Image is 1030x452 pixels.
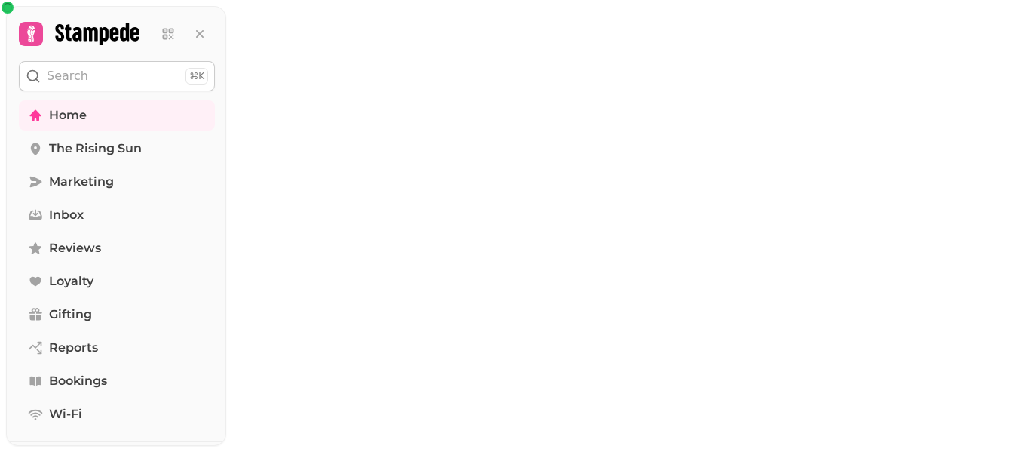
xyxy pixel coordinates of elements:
[19,167,215,197] a: Marketing
[19,399,215,429] a: Wi-Fi
[49,239,101,257] span: Reviews
[19,233,215,263] a: Reviews
[49,405,82,423] span: Wi-Fi
[49,306,92,324] span: Gifting
[49,272,93,291] span: Loyalty
[19,200,215,230] a: Inbox
[47,67,88,85] p: Search
[19,366,215,396] a: Bookings
[19,333,215,363] a: Reports
[19,134,215,164] a: The Rising Sun
[19,300,215,330] a: Gifting
[49,173,114,191] span: Marketing
[49,140,142,158] span: The Rising Sun
[185,68,208,85] div: ⌘K
[49,339,98,357] span: Reports
[19,266,215,297] a: Loyalty
[49,206,84,224] span: Inbox
[49,372,107,390] span: Bookings
[19,61,215,91] button: Search⌘K
[19,100,215,131] a: Home
[49,106,87,125] span: Home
